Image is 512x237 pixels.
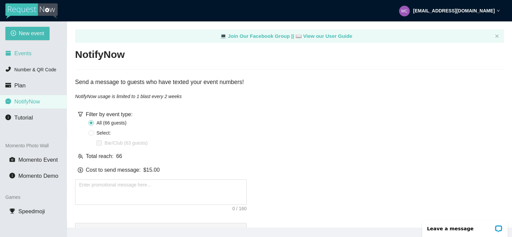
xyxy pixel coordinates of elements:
div: Send a message to guests who have texted your event numbers! [75,78,504,87]
span: camera [9,157,15,162]
span: Total reach: [86,152,114,160]
button: close [495,34,499,38]
strong: [EMAIL_ADDRESS][DOMAIN_NAME] [413,8,495,13]
button: plus-circleNew event [5,27,50,40]
span: phone [5,66,11,72]
iframe: LiveChat chat widget [418,216,512,237]
span: All ( 66 guest s ) [94,119,129,127]
h2: NotifyNow [75,48,125,62]
img: 2ef965c1decd545f731bfd2876a26cc9 [399,6,410,16]
span: team [78,154,83,159]
span: Events [14,50,31,57]
span: Plan [14,82,26,89]
span: Number & QR Code [14,67,56,72]
span: Cost to send message: [86,166,141,174]
span: Momento Demo [18,173,58,179]
span: close [495,34,499,38]
span: plus-circle [11,30,16,37]
span: Bar/Club (63 guests) [102,139,150,147]
span: down [497,9,500,12]
div: NotifyNow usage is limited to 1 blast every 2 weeks [75,93,504,100]
span: NotifyNow [14,98,40,105]
span: Tutorial [14,114,33,121]
span: 66 [116,152,122,160]
span: dollar [78,167,83,173]
img: RequestNow [5,3,58,19]
span: filter [78,111,83,117]
span: Speedmoji [18,208,45,215]
span: info-circle [9,173,15,178]
span: Select: [94,129,114,137]
span: Momento Event [18,157,58,163]
span: trophy [9,208,15,214]
span: message [5,98,11,104]
a: laptop View our User Guide [296,33,353,39]
span: New event [19,29,44,37]
span: calendar [5,50,11,56]
a: laptop Join Our Facebook Group || [220,33,296,39]
span: Filter by event type: [86,111,133,117]
span: info-circle [5,114,11,120]
span: credit-card [5,82,11,88]
span: laptop [220,33,227,39]
span: laptop [296,33,302,39]
div: $ 15.00 [143,166,160,174]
